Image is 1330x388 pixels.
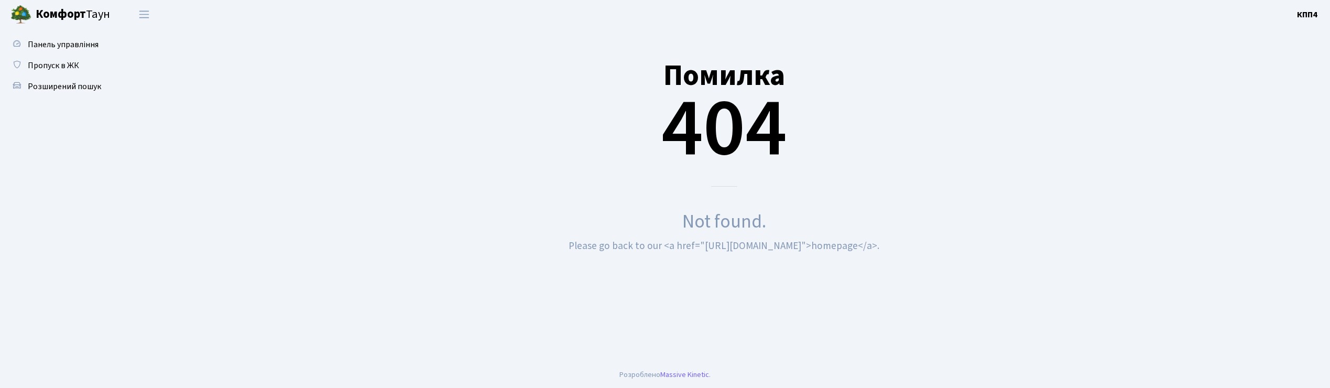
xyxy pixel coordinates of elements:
[10,4,31,25] img: logo.png
[5,55,110,76] a: Пропуск в ЖК
[569,239,879,253] small: Please go back to our <a href="[URL][DOMAIN_NAME]">homepage</a>.
[663,55,785,96] small: Помилка
[36,6,86,23] b: Комфорт
[36,6,110,24] span: Таун
[619,369,711,381] div: Розроблено .
[134,208,1314,236] div: Not found.
[660,369,709,380] a: Massive Kinetic
[5,34,110,55] a: Панель управління
[28,81,101,92] span: Розширений пошук
[134,33,1314,187] div: 404
[1297,8,1317,21] a: КПП4
[28,39,99,50] span: Панель управління
[5,76,110,97] a: Розширений пошук
[131,6,157,23] button: Переключити навігацію
[28,60,79,71] span: Пропуск в ЖК
[1297,9,1317,20] b: КПП4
